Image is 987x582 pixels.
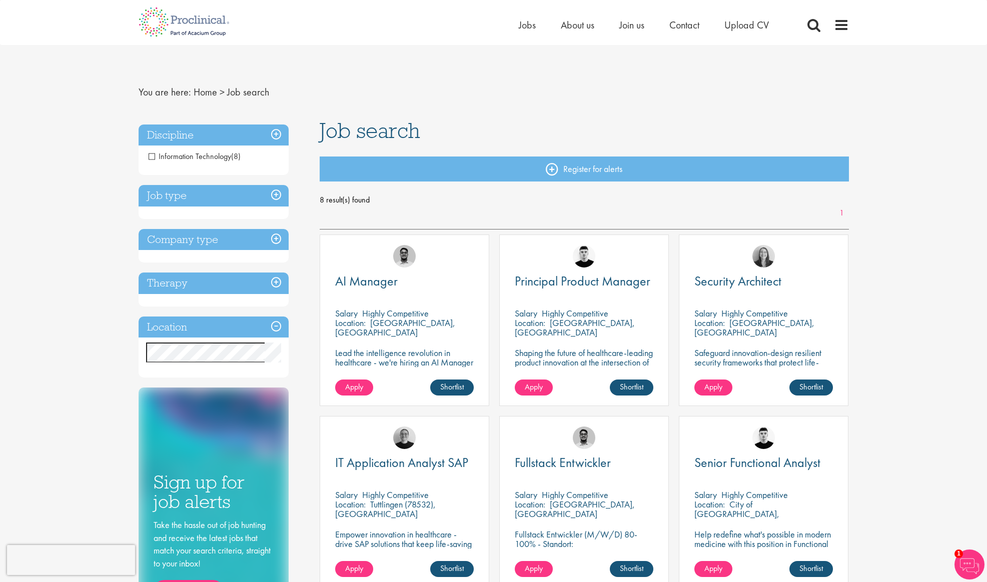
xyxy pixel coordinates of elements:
a: Join us [619,18,644,31]
a: Register for alerts [320,156,849,181]
h3: Job type [139,185,289,206]
a: Shortlist [610,561,653,577]
p: Shaping the future of healthcare-leading product innovation at the intersection of technology and... [515,348,653,376]
p: Empower innovation in healthcare - drive SAP solutions that keep life-saving technology running s... [335,529,474,558]
span: You are here: [139,85,191,98]
span: Location: [515,498,545,510]
h3: Sign up for job alerts [154,472,274,511]
span: 1 [954,549,963,558]
a: Security Architect [694,275,833,287]
a: Apply [515,379,553,395]
a: Upload CV [724,18,769,31]
p: Highly Competitive [362,307,429,319]
a: Apply [694,561,732,577]
a: Shortlist [610,379,653,395]
span: Location: [335,317,366,328]
p: Tuttlingen (78532), [GEOGRAPHIC_DATA] [335,498,436,519]
a: Jobs [519,18,536,31]
span: (8) [231,151,241,161]
a: Contact [669,18,699,31]
span: Principal Product Manager [515,272,650,289]
a: IT Application Analyst SAP [335,456,474,469]
a: Patrick Melody [573,245,595,267]
img: Chatbot [954,549,984,579]
a: Patrick Melody [752,426,775,449]
h3: Company type [139,229,289,250]
span: Job search [320,117,420,144]
a: Fullstack Entwickler [515,456,653,469]
p: Lead the intelligence revolution in healthcare - we're hiring an AI Manager to transform patient ... [335,348,474,386]
span: Location: [515,317,545,328]
span: 8 result(s) found [320,192,849,207]
span: Salary [694,307,717,319]
span: Apply [525,381,543,392]
p: City of [GEOGRAPHIC_DATA], [GEOGRAPHIC_DATA] [694,498,779,529]
span: > [220,85,225,98]
p: Fullstack Entwickler (M/W/D) 80-100% - Standort: [GEOGRAPHIC_DATA], [GEOGRAPHIC_DATA] - Arbeitsze... [515,529,653,577]
p: Highly Competitive [542,489,608,500]
p: Highly Competitive [362,489,429,500]
span: Information Technology [149,151,241,161]
h3: Location [139,316,289,338]
p: Highly Competitive [542,307,608,319]
span: Location: [694,498,725,510]
img: Mia Kellerman [752,245,775,267]
span: Senior Functional Analyst [694,454,820,471]
span: Apply [704,381,722,392]
span: Apply [345,563,363,573]
p: [GEOGRAPHIC_DATA], [GEOGRAPHIC_DATA] [694,317,814,338]
span: Security Architect [694,272,781,289]
a: breadcrumb link [194,85,217,98]
h3: Therapy [139,272,289,294]
img: Emma Pretorious [393,426,416,449]
span: Salary [335,489,358,500]
span: AI Manager [335,272,398,289]
a: Senior Functional Analyst [694,456,833,469]
p: [GEOGRAPHIC_DATA], [GEOGRAPHIC_DATA] [335,317,455,338]
span: Apply [704,563,722,573]
span: Apply [345,381,363,392]
a: AI Manager [335,275,474,287]
a: Apply [335,379,373,395]
img: Timothy Deschamps [393,245,416,267]
span: Salary [694,489,717,500]
span: IT Application Analyst SAP [335,454,468,471]
span: Job search [227,85,269,98]
span: Location: [335,498,366,510]
a: Apply [335,561,373,577]
span: Location: [694,317,725,328]
span: Fullstack Entwickler [515,454,611,471]
a: 1 [834,207,849,219]
p: [GEOGRAPHIC_DATA], [GEOGRAPHIC_DATA] [515,498,635,519]
span: Salary [515,489,537,500]
a: Apply [515,561,553,577]
span: Apply [525,563,543,573]
iframe: reCAPTCHA [7,545,135,575]
a: Shortlist [789,379,833,395]
a: Principal Product Manager [515,275,653,287]
p: [GEOGRAPHIC_DATA], [GEOGRAPHIC_DATA] [515,317,635,338]
p: Safeguard innovation-design resilient security frameworks that protect life-changing pharmaceutic... [694,348,833,386]
a: About us [561,18,594,31]
span: Salary [335,307,358,319]
a: Shortlist [430,379,474,395]
p: Highly Competitive [721,307,788,319]
a: Apply [694,379,732,395]
span: Salary [515,307,537,319]
a: Shortlist [789,561,833,577]
img: Timothy Deschamps [573,426,595,449]
a: Shortlist [430,561,474,577]
p: Help redefine what's possible in modern medicine with this position in Functional Analysis! [694,529,833,558]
